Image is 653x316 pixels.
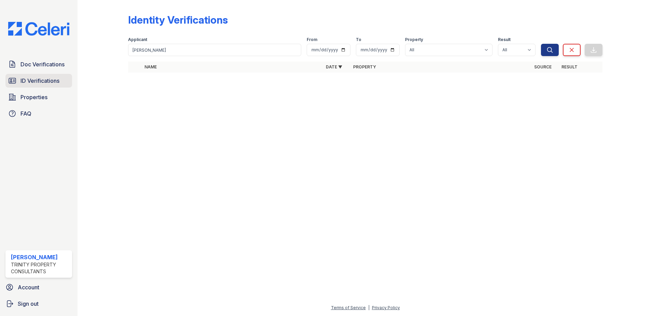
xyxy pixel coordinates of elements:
div: Trinity Property Consultants [11,261,69,275]
label: Applicant [128,37,147,42]
a: Source [534,64,552,69]
a: Name [144,64,157,69]
a: Date ▼ [326,64,342,69]
label: To [356,37,361,42]
input: Search by name or phone number [128,44,301,56]
img: CE_Logo_Blue-a8612792a0a2168367f1c8372b55b34899dd931a85d93a1a3d3e32e68fde9ad4.png [3,22,75,36]
a: Result [561,64,578,69]
a: Account [3,280,75,294]
a: Privacy Policy [372,305,400,310]
a: Sign out [3,297,75,311]
span: Account [18,283,39,291]
label: Property [405,37,423,42]
span: Doc Verifications [20,60,65,68]
label: From [307,37,317,42]
label: Result [498,37,511,42]
span: Sign out [18,300,39,308]
div: | [368,305,370,310]
span: Properties [20,93,47,101]
a: Properties [5,90,72,104]
a: ID Verifications [5,74,72,88]
a: Terms of Service [331,305,366,310]
span: FAQ [20,109,31,118]
a: Property [353,64,376,69]
div: Identity Verifications [128,14,228,26]
span: ID Verifications [20,77,59,85]
a: FAQ [5,107,72,120]
a: Doc Verifications [5,57,72,71]
div: [PERSON_NAME] [11,253,69,261]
